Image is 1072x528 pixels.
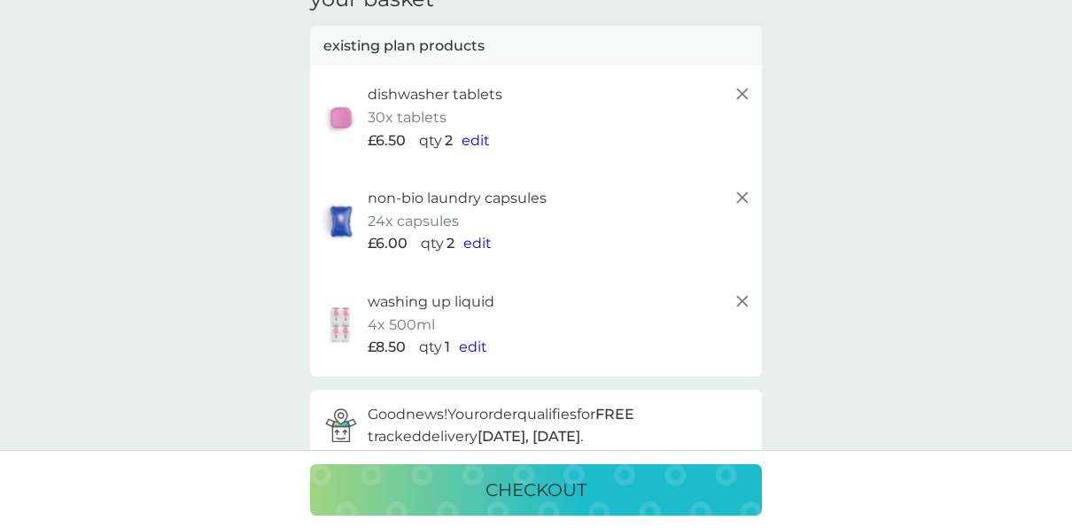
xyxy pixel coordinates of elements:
button: checkout [310,464,762,516]
p: qty [419,129,442,152]
span: £6.50 [368,129,406,152]
p: washing up liquid [368,291,494,314]
span: edit [462,132,490,149]
p: 1 [445,336,450,359]
button: edit [462,129,490,152]
p: qty [421,232,444,255]
p: 4x 500ml [368,314,435,337]
span: edit [459,338,487,355]
p: 24x capsules [368,210,459,233]
strong: FREE [595,406,634,423]
span: £8.50 [368,336,406,359]
p: 30x tablets [368,106,447,129]
p: qty [419,336,442,359]
span: edit [463,235,492,252]
p: 2 [445,129,453,152]
span: £6.00 [368,232,408,255]
p: Good news! Your order qualifies for tracked delivery . [368,403,749,448]
p: non-bio laundry capsules [368,187,547,210]
p: 2 [447,232,454,255]
strong: [DATE], [DATE] [478,428,580,445]
button: edit [459,336,487,359]
button: edit [463,232,492,255]
p: dishwasher tablets [368,83,502,106]
p: checkout [486,476,586,504]
p: existing plan products [323,35,485,58]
